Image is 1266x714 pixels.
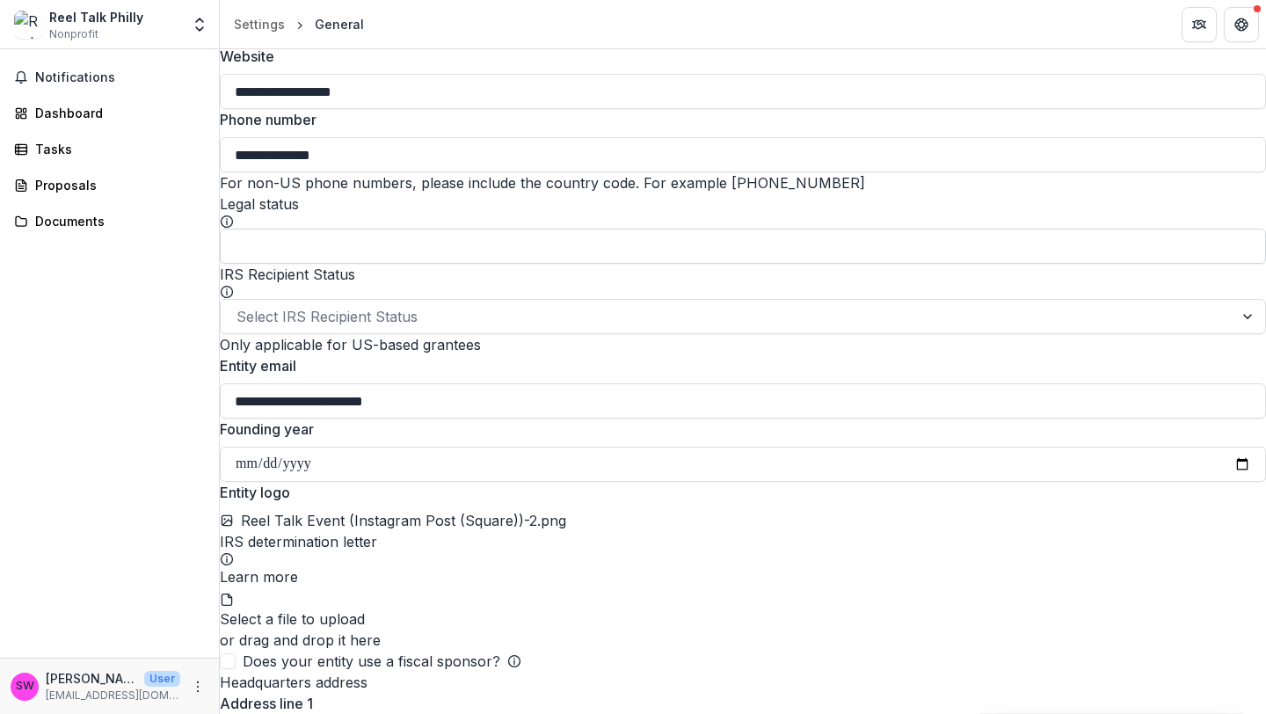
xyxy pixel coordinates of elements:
label: Entity logo [220,482,1255,503]
h2: Headquarters address [220,672,1266,693]
button: Notifications [7,63,212,91]
span: Does your entity use a fiscal sponsor? [243,651,500,672]
p: Select a file to upload [220,608,1266,630]
div: Tasks [35,140,198,158]
nav: breadcrumb [227,11,371,37]
div: For non-US phone numbers, please include the country code. For example [PHONE_NUMBER] [220,172,1266,193]
label: Founding year [220,419,1255,440]
p: User [144,671,180,687]
button: Get Help [1224,7,1259,42]
div: Documents [35,212,198,230]
label: Website [220,46,1255,67]
button: More [187,676,208,697]
label: Phone number [220,109,1255,130]
label: Entity email [220,355,1255,376]
label: IRS Recipient Status [220,266,355,283]
div: General [315,15,364,33]
button: Open entity switcher [187,7,212,42]
p: or drag and drop it here [220,630,1266,651]
a: Learn more [220,568,298,586]
a: Proposals [7,171,212,200]
img: Reel Talk Philly [14,11,42,39]
div: Only applicable for US-based grantees [220,334,1266,355]
span: Nonprofit [49,26,98,42]
a: Tasks [7,135,212,164]
label: Legal status [220,195,299,213]
div: Dashboard [35,104,198,122]
span: Notifications [35,70,205,85]
a: Dashboard [7,98,212,127]
label: IRS determination letter [220,533,377,550]
div: Samiyah Wardlaw [16,681,34,692]
a: Documents [7,207,212,236]
p: [PERSON_NAME] [46,669,137,688]
div: Reel Talk Philly [49,8,143,26]
div: Settings [234,15,285,33]
p: [EMAIL_ADDRESS][DOMAIN_NAME] [46,688,180,703]
button: Partners [1182,7,1217,42]
p: Reel Talk Event (Instagram Post (Square))-2.png [241,510,566,531]
div: Proposals [35,176,198,194]
a: Settings [227,11,292,37]
label: Address line 1 [220,693,1255,714]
